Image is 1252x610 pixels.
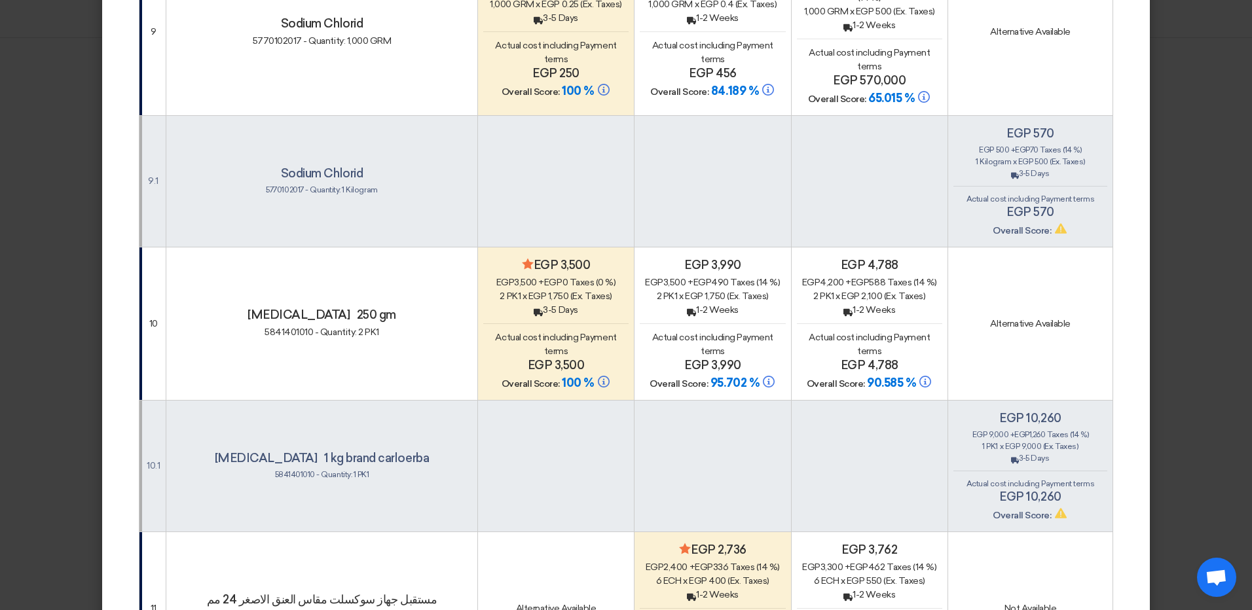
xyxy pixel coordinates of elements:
[483,11,629,25] div: 3-5 Days
[953,411,1107,425] h4: egp 10,260
[808,94,866,105] span: Overall Score:
[483,358,629,372] h4: egp 3,500
[797,276,942,289] div: 4,200 + 588 Taxes (14 %)
[656,575,662,586] span: 6
[172,16,472,31] h4: Sodium Chlorid
[710,376,759,390] span: 95.702 %
[807,378,865,389] span: Overall Score:
[483,276,629,289] div: 3,500 + 0 Taxes (0 %)
[972,430,987,439] span: egp
[685,291,726,302] span: egp 1,750
[847,575,882,586] span: egp 550
[797,303,942,317] div: 1-2 Weeks
[1014,430,1029,439] span: egp
[265,327,379,338] span: 5841401010 - Quantity: 2 PK1
[893,6,935,17] span: (Ex. Taxes)
[953,452,1107,464] div: 3-5 Days
[650,378,708,389] span: Overall Score:
[663,575,688,586] span: ECH x
[868,91,914,105] span: 65.015 %
[953,317,1107,331] div: Alternative Available
[652,40,773,65] span: Actual cost including Payment terms
[495,332,616,357] span: Actual cost including Payment terms
[544,277,562,288] span: egp
[1015,145,1030,154] span: egp
[139,400,166,531] td: 10.1
[797,543,942,557] h4: egp 3,762
[483,303,629,317] div: 3-5 Days
[483,66,629,81] h4: egp 250
[953,126,1107,141] h4: egp 570
[953,490,1107,504] h4: egp 10,260
[804,6,826,17] span: 1,000
[640,66,785,81] h4: egp 456
[1197,558,1236,597] a: Open chat
[993,510,1051,521] span: Overall Score:
[727,291,769,302] span: (Ex. Taxes)
[850,562,868,573] span: egp
[884,291,926,302] span: (Ex. Taxes)
[275,470,369,479] span: 5841401010 - Quantity: 1 PK1
[953,205,1107,219] h4: egp 570
[809,47,930,72] span: Actual cost including Payment terms
[711,84,758,98] span: 84.189 %
[1018,157,1048,166] span: egp 500
[851,277,870,288] span: egp
[139,247,166,400] td: 10
[562,84,594,98] span: 100 %
[809,332,930,357] span: Actual cost including Payment terms
[172,451,472,465] h4: [MEDICAL_DATA] 1 kg brand carloerba
[813,291,819,302] span: 2
[266,185,377,194] span: 5770102017 - Quantity: 1 Kilogram
[856,6,892,17] span: egp 500
[172,166,472,181] h4: Sodium Chlorid
[976,157,978,166] span: 1
[496,277,515,288] span: egp
[172,592,472,607] h4: مستقبل جهاز سوكسلت مقاس العنق الاصغر 24 مم
[841,291,882,302] span: egp 2,100
[640,560,785,574] div: 2,400 + 336 Taxes (14 %)
[802,277,820,288] span: egp
[640,11,785,25] div: 1-2 Weeks
[528,291,569,302] span: egp 1,750
[867,376,915,390] span: 90.585 %
[827,6,855,17] span: GRM x
[657,291,662,302] span: 2
[821,575,845,586] span: ECH x
[640,303,785,317] div: 1-2 Weeks
[986,442,1003,451] span: PK1 x
[562,376,594,390] span: 100 %
[495,40,616,65] span: Actual cost including Payment terms
[139,115,166,247] td: 9.1
[640,358,785,372] h4: egp 3,990
[650,86,709,98] span: Overall Score:
[797,18,942,32] div: 1-2 Weeks
[483,258,629,272] h4: egp 3,500
[172,308,472,322] h4: [MEDICAL_DATA] 250 gm
[640,543,785,557] h4: egp 2,736
[820,291,840,302] span: PK1 x
[502,378,560,389] span: Overall Score:
[500,291,505,302] span: 2
[953,168,1107,179] div: 3-5 Days
[993,225,1051,236] span: Overall Score:
[967,479,1094,488] span: Actual cost including Payment terms
[502,86,560,98] span: Overall Score:
[802,562,820,573] span: egp
[1043,442,1078,451] span: (Ex. Taxes)
[253,35,392,46] span: 5770102017 - Quantity: 1,000 GRM
[953,144,1107,156] div: 500 + 70 Taxes (14 %)
[797,358,942,372] h4: egp 4,788
[640,276,785,289] div: 3,500 + 490 Taxes (14 %)
[652,332,773,357] span: Actual cost including Payment terms
[1005,442,1042,451] span: egp 9,000
[953,25,1107,39] div: Alternative Available
[645,277,663,288] span: egp
[797,560,942,574] div: 3,300 + 462 Taxes (14 %)
[883,575,925,586] span: (Ex. Taxes)
[797,73,942,88] h4: egp 570,000
[1050,157,1085,166] span: (Ex. Taxes)
[797,588,942,601] div: 1-2 Weeks
[982,442,985,451] span: 1
[979,145,994,154] span: egp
